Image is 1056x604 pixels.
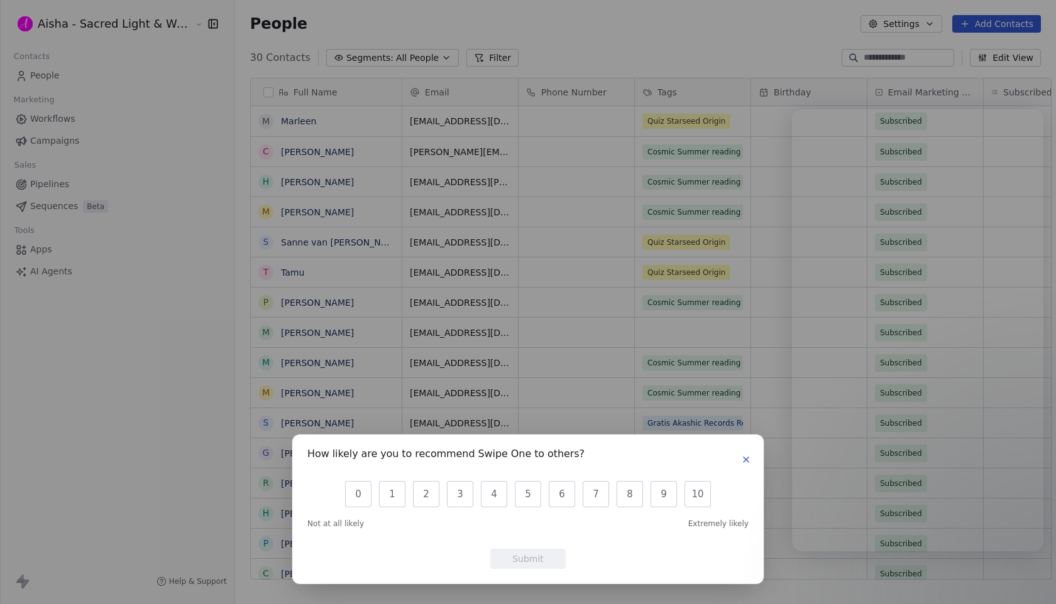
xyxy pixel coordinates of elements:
[1013,561,1043,591] iframe: Intercom live chat
[307,450,585,462] h1: How likely are you to recommend Swipe One to others?
[413,481,439,507] button: 2
[688,519,749,529] span: Extremely likely
[515,481,541,507] button: 5
[490,549,566,569] button: Submit
[792,109,1043,551] iframe: Intercom live chat
[379,481,405,507] button: 1
[583,481,609,507] button: 7
[447,481,473,507] button: 3
[307,519,364,529] span: Not at all likely
[651,481,677,507] button: 9
[345,481,371,507] button: 0
[685,481,711,507] button: 10
[549,481,575,507] button: 6
[617,481,643,507] button: 8
[481,481,507,507] button: 4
